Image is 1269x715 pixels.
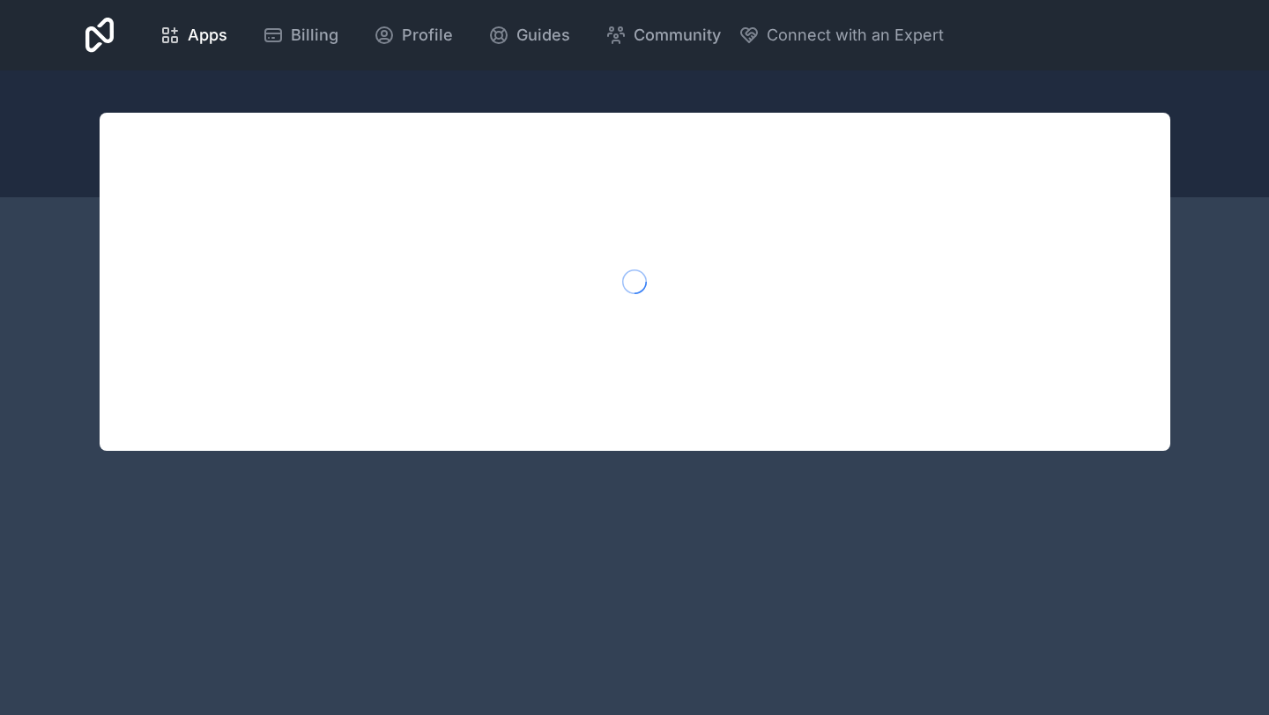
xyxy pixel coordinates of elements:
span: Guides [516,23,570,48]
span: Apps [188,23,227,48]
span: Community [634,23,721,48]
a: Profile [360,16,467,55]
a: Guides [474,16,584,55]
a: Apps [145,16,241,55]
span: Billing [291,23,338,48]
a: Billing [249,16,352,55]
button: Connect with an Expert [738,23,944,48]
a: Community [591,16,735,55]
span: Profile [402,23,453,48]
span: Connect with an Expert [767,23,944,48]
